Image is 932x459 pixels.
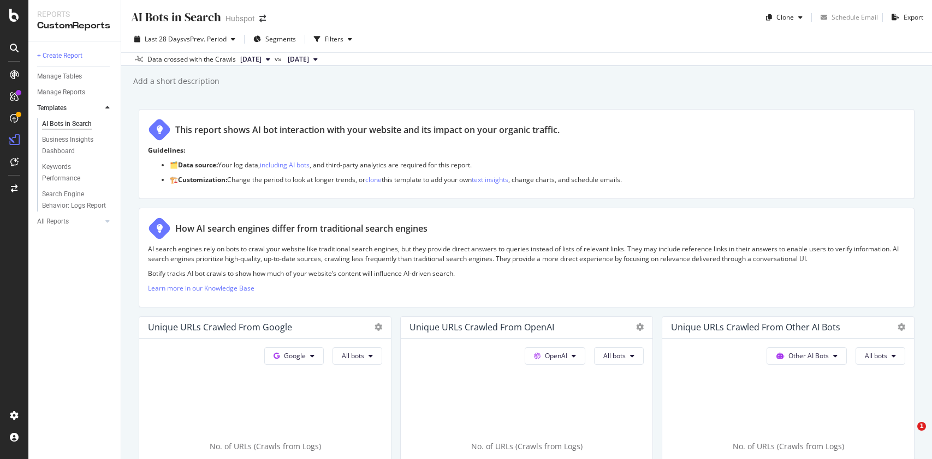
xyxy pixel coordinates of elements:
a: Business Insights Dashboard [42,134,113,157]
a: + Create Report [37,50,113,62]
div: Hubspot [225,13,255,24]
div: Business Insights Dashboard [42,134,105,157]
span: All bots [342,351,364,360]
button: [DATE] [283,53,322,66]
button: Other AI Bots [767,347,847,365]
div: AI Bots in Search [42,118,92,130]
strong: Customization: [178,175,227,184]
span: vs [275,54,283,64]
span: No. of URLs (Crawls from Logs) [210,441,321,451]
button: Export [887,9,923,26]
div: Export [904,13,923,22]
div: arrow-right-arrow-left [259,15,266,22]
button: Segments [249,31,300,48]
div: Unique URLs Crawled from OpenAI [409,322,554,333]
span: vs Prev. Period [183,34,227,44]
span: Other AI Bots [788,351,829,360]
p: Botify tracks AI bot crawls to show how much of your website’s content will influence AI-driven s... [148,269,905,278]
a: clone [365,175,382,184]
span: 1 [917,422,926,431]
div: Clone [776,13,794,22]
div: Reports [37,9,112,20]
div: Search Engine Behavior: Logs Report [42,189,106,212]
strong: Data source: [178,160,218,170]
span: All bots [603,351,626,360]
span: No. of URLs (Crawls from Logs) [471,441,583,451]
div: Keywords Performance [42,161,103,184]
a: AI Bots in Search [42,118,113,130]
div: All Reports [37,216,69,227]
div: CustomReports [37,20,112,32]
span: OpenAI [545,351,567,360]
a: Manage Reports [37,87,113,98]
a: including AI bots [260,160,310,170]
div: Templates [37,102,67,114]
a: Templates [37,102,102,114]
div: Add a short description [132,76,219,87]
p: 🗂️ Your log data, , and third-party analytics are required for this report. [170,160,905,170]
span: Google [284,351,306,360]
span: No. of URLs (Crawls from Logs) [733,441,844,451]
button: [DATE] [236,53,275,66]
button: OpenAI [525,347,585,365]
div: AI Bots in Search [130,9,221,26]
a: Search Engine Behavior: Logs Report [42,189,113,212]
a: text insights [472,175,508,184]
div: Schedule Email [832,13,878,22]
p: 🏗️ Change the period to look at longer trends, or this template to add your own , change charts, ... [170,175,905,184]
div: Unique URLs Crawled from Other AI Bots [671,322,840,333]
button: All bots [594,347,644,365]
div: Unique URLs Crawled from Google [148,322,292,333]
button: Last 28 DaysvsPrev. Period [130,31,240,48]
div: How AI search engines differ from traditional search enginesAI search engines rely on bots to cra... [139,208,915,307]
span: All bots [865,351,887,360]
button: All bots [333,347,382,365]
div: Filters [325,34,343,44]
a: All Reports [37,216,102,227]
strong: Guidelines: [148,146,185,155]
a: Learn more in our Knowledge Base [148,283,254,293]
div: Manage Tables [37,71,82,82]
a: Manage Tables [37,71,113,82]
div: + Create Report [37,50,82,62]
div: This report shows AI bot interaction with your website and its impact on your organic traffic.Gui... [139,109,915,199]
span: Segments [265,34,296,44]
div: Manage Reports [37,87,85,98]
div: Data crossed with the Crawls [147,55,236,64]
a: Keywords Performance [42,161,113,184]
p: AI search engines rely on bots to crawl your website like traditional search engines, but they pr... [148,244,905,263]
div: How AI search engines differ from traditional search engines [175,222,428,235]
span: Last 28 Days [145,34,183,44]
iframe: Intercom live chat [895,422,921,448]
button: Google [264,347,324,365]
div: This report shows AI bot interaction with your website and its impact on your organic traffic. [175,124,560,136]
button: Schedule Email [816,9,878,26]
span: 2025 Aug. 12th [288,55,309,64]
button: Filters [310,31,357,48]
button: Clone [762,9,807,26]
span: 2025 Sep. 9th [240,55,262,64]
button: All bots [856,347,905,365]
